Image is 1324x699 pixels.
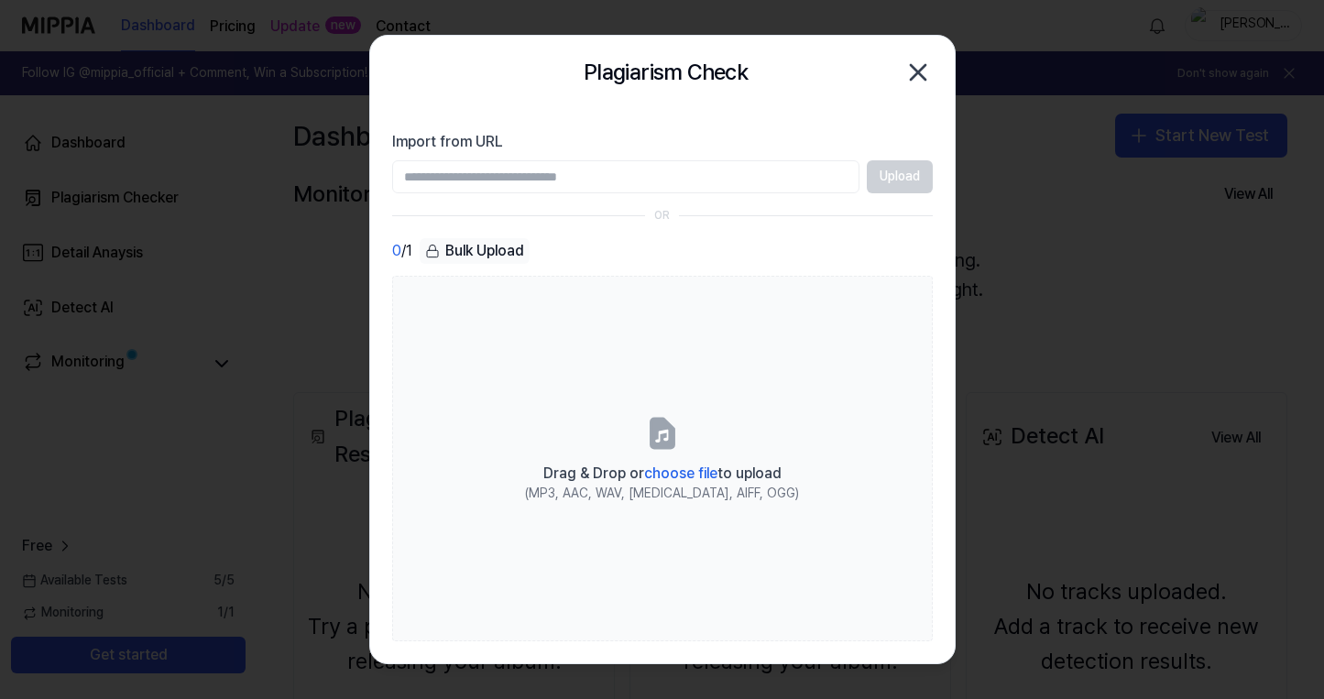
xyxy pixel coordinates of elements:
[584,55,748,90] h2: Plagiarism Check
[525,485,799,503] div: (MP3, AAC, WAV, [MEDICAL_DATA], AIFF, OGG)
[392,238,412,265] div: / 1
[420,238,530,265] button: Bulk Upload
[644,464,717,482] span: choose file
[392,240,401,262] span: 0
[654,208,670,224] div: OR
[420,238,530,264] div: Bulk Upload
[543,464,782,482] span: Drag & Drop or to upload
[392,131,933,153] label: Import from URL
